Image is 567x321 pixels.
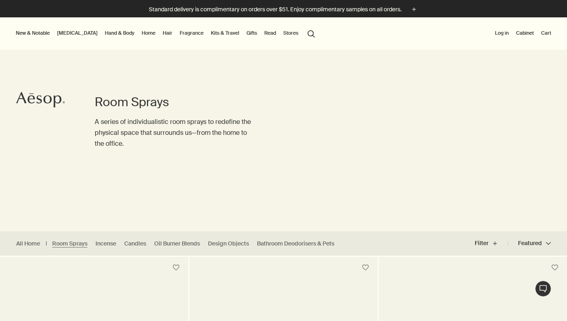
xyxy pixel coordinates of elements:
a: Aesop [14,90,67,112]
nav: supplementary [493,17,553,50]
button: Cart [539,28,553,38]
a: Incense [96,240,116,248]
button: New & Notable [14,28,51,38]
button: Stores [282,28,300,38]
h1: Room Sprays [95,94,251,110]
a: Oil Burner Blends [154,240,200,248]
a: Room Sprays [52,240,87,248]
p: A series of individualistic room sprays to redefine the physical space that surrounds us—from the... [95,116,251,149]
button: Live Assistance [535,281,551,297]
button: Featured [508,234,551,253]
svg: Aesop [16,92,65,108]
button: Open search [304,25,319,41]
button: Save to cabinet [169,260,183,275]
a: [MEDICAL_DATA] [55,28,99,38]
nav: primary [14,17,319,50]
button: Save to cabinet [548,260,562,275]
button: Standard delivery is complimentary on orders over $51. Enjoy complimentary samples on all orders. [149,5,418,14]
button: Filter [475,234,508,253]
a: Candles [124,240,146,248]
a: Bathroom Deodorisers & Pets [257,240,334,248]
a: All Home [16,240,40,248]
a: Hand & Body [103,28,136,38]
p: Standard delivery is complimentary on orders over $51. Enjoy complimentary samples on all orders. [149,5,401,14]
a: Read [263,28,278,38]
button: Save to cabinet [358,260,373,275]
a: Home [140,28,157,38]
a: Fragrance [178,28,205,38]
a: Gifts [245,28,259,38]
button: Log in [493,28,510,38]
a: Design Objects [208,240,249,248]
a: Cabinet [514,28,535,38]
a: Kits & Travel [209,28,241,38]
a: Hair [161,28,174,38]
